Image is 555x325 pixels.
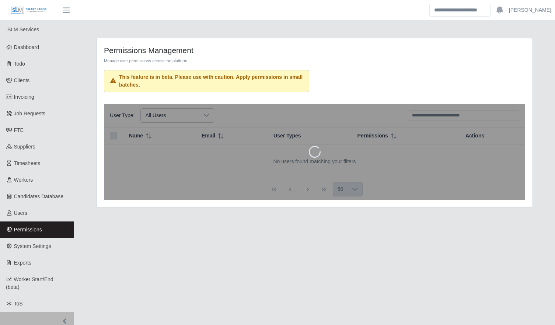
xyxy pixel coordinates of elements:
p: Manage user permissions across the platform [104,58,309,64]
span: Timesheets [14,160,41,166]
span: Users [14,210,28,216]
span: Worker Start/End (beta) [6,276,53,290]
span: Candidates Database [14,193,64,199]
span: Dashboard [14,44,39,50]
a: [PERSON_NAME] [509,6,551,14]
span: FTE [14,127,24,133]
span: Job Requests [14,111,46,116]
span: SLM Services [7,27,39,32]
h4: Permissions Management [104,46,309,55]
input: Search [429,4,491,17]
img: SLM Logo [10,6,47,14]
div: This feature is in beta. Please use with caution. Apply permissions in small batches. [104,70,309,92]
span: ToS [14,301,23,307]
span: Workers [14,177,33,183]
span: Permissions [14,227,42,233]
span: System Settings [14,243,51,249]
span: Suppliers [14,144,35,150]
span: Exports [14,260,31,266]
span: Clients [14,77,30,83]
span: Todo [14,61,25,67]
span: Invoicing [14,94,34,100]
